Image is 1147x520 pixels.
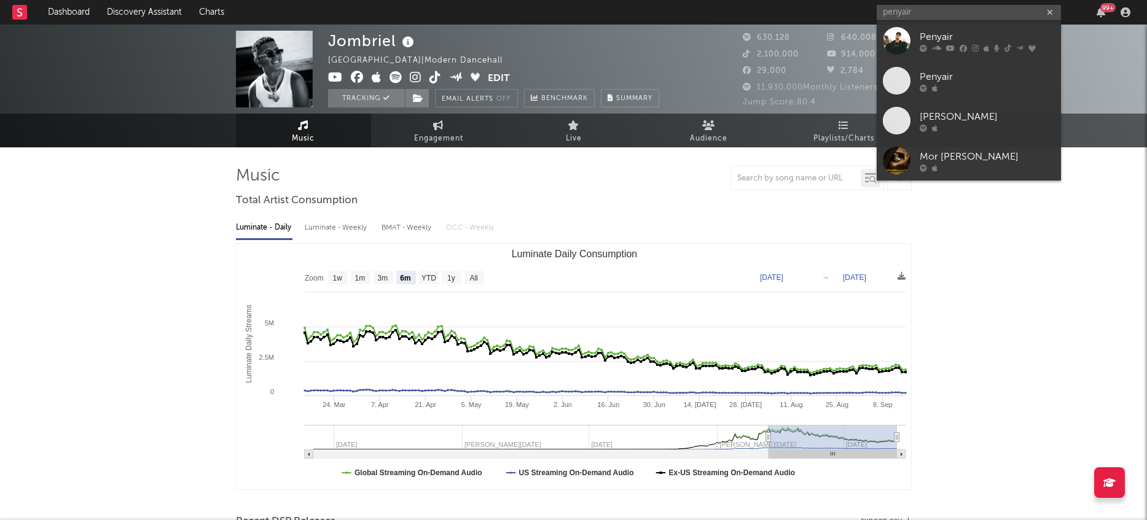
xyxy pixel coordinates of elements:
text: All [469,274,477,282]
button: Summary [601,89,659,107]
text: 1w [332,274,342,282]
a: Music [236,114,371,147]
button: 99+ [1097,7,1105,17]
span: 2,784 [827,67,864,75]
text: [DATE] [760,273,783,282]
text: 6m [400,274,410,282]
text: 7. Apr [370,401,388,408]
text: 16. Jun [597,401,619,408]
text: 2. Jun [553,401,571,408]
span: Total Artist Consumption [236,193,358,208]
text: 2.5M [259,354,273,361]
button: Email AlertsOff [435,89,518,107]
text: 5M [264,319,273,327]
text: 1y [447,274,455,282]
span: Jump Score: 80.4 [743,98,816,106]
div: BMAT - Weekly [382,217,434,238]
button: Edit [488,71,510,87]
a: Audience [641,114,777,147]
text: Global Streaming On-Demand Audio [354,468,482,477]
a: Live [506,114,641,147]
text: → [822,273,829,282]
text: 11. Aug [780,401,802,408]
a: Benchmark [524,89,595,107]
text: 8. Sep [872,401,892,408]
text: 1m [354,274,365,282]
text: 14. [DATE] [683,401,716,408]
span: Summary [616,95,652,102]
a: Penyair [877,21,1061,61]
text: 0 [270,388,273,395]
div: [GEOGRAPHIC_DATA] | Modern Dancehall [328,53,517,68]
span: Live [566,131,582,146]
span: 914,000 [827,50,875,58]
text: YTD [421,274,436,282]
text: Zoom [305,274,324,282]
a: Engagement [371,114,506,147]
text: Luminate Daily Streams [245,305,253,382]
a: Penyair [877,61,1061,101]
span: 630,128 [743,34,790,42]
span: Audience [690,131,727,146]
text: 5. May [461,401,482,408]
div: Penyair [920,69,1055,84]
text: US Streaming On-Demand Audio [519,468,633,477]
div: 99 + [1100,3,1116,12]
div: Penyair [920,29,1055,44]
div: Luminate - Weekly [305,217,369,238]
text: [DATE] [843,273,866,282]
a: Playlists/Charts [777,114,912,147]
text: 24. Mar [323,401,346,408]
em: Off [496,96,511,103]
text: 30. Jun [643,401,665,408]
span: 2,100,000 [743,50,799,58]
span: Music [292,131,315,146]
text: 28. [DATE] [729,401,762,408]
div: Luminate - Daily [236,217,292,238]
text: 19. May [504,401,529,408]
text: 3m [377,274,388,282]
input: Search for artists [877,5,1061,20]
svg: Luminate Daily Consumption [237,244,912,489]
text: 21. Apr [415,401,436,408]
div: [PERSON_NAME] [920,109,1055,124]
div: Mor [PERSON_NAME] [920,149,1055,164]
text: Ex-US Streaming On-Demand Audio [668,468,795,477]
button: Tracking [328,89,405,107]
a: Mor [PERSON_NAME] [877,141,1061,180]
span: 11,930,000 Monthly Listeners [743,83,878,91]
a: [PERSON_NAME] [877,101,1061,141]
span: Benchmark [541,91,588,106]
text: 25. Aug [825,401,848,408]
span: 29,000 [743,67,786,75]
input: Search by song name or URL [731,174,861,184]
span: 640,008 [827,34,877,42]
div: Jombriel [328,31,417,51]
span: Playlists/Charts [813,131,874,146]
span: Engagement [414,131,463,146]
text: Luminate Daily Consumption [511,249,637,259]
